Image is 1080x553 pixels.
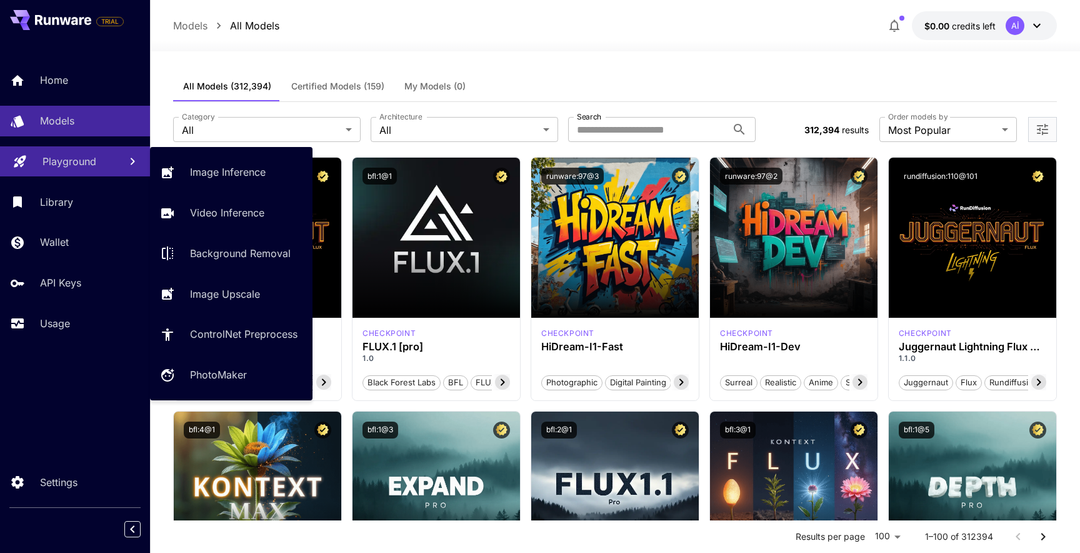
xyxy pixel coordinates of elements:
[150,319,312,350] a: ControlNet Preprocess
[190,367,247,382] p: PhotoMaker
[541,341,689,353] h3: HiDream-I1-Fast
[40,475,77,490] p: Settings
[362,422,398,439] button: bfl:1@3
[541,168,604,185] button: runware:97@3
[150,278,312,309] a: Image Upscale
[444,377,467,389] span: BFL
[899,353,1046,364] p: 1.1.0
[899,168,982,185] button: rundiffusion:110@101
[1035,122,1050,138] button: Open more filters
[899,328,952,339] div: FLUX.1 D
[363,377,440,389] span: Black Forest Labs
[804,377,837,389] span: Anime
[40,73,68,88] p: Home
[841,377,880,389] span: Stylized
[184,422,220,439] button: bfl:4@1
[721,377,757,389] span: Surreal
[888,111,947,122] label: Order models by
[362,353,510,364] p: 1.0
[952,21,996,31] span: credits left
[851,168,867,185] button: Certified Model – Vetted for best performance and includes a commercial license.
[720,328,773,339] div: HiDream Dev
[40,316,70,331] p: Usage
[379,123,538,138] span: All
[956,377,981,389] span: flux
[134,518,150,540] div: Collapse sidebar
[888,123,997,138] span: Most Popular
[362,328,416,339] div: fluxpro
[912,11,1057,40] button: $0.00
[190,246,291,261] p: Background Removal
[42,154,96,169] p: Playground
[899,422,934,439] button: bfl:1@5
[541,422,577,439] button: bfl:2@1
[362,328,416,339] p: checkpoint
[471,377,528,389] span: FLUX.1 [pro]
[362,341,510,353] h3: FLUX.1 [pro]
[1006,16,1024,35] div: Aİ
[40,235,69,250] p: Wallet
[899,377,952,389] span: juggernaut
[924,19,996,33] div: $0.00
[173,18,279,33] nav: breadcrumb
[720,422,756,439] button: bfl:3@1
[1029,168,1046,185] button: Certified Model – Vetted for best performance and includes a commercial license.
[899,341,1046,353] h3: Juggernaut Lightning Flux by RunDiffusion
[190,287,260,302] p: Image Upscale
[804,124,839,135] span: 312,394
[1031,524,1056,549] button: Go to next page
[842,124,869,135] span: results
[761,377,801,389] span: Realistic
[183,81,271,92] span: All Models (312,394)
[150,238,312,269] a: Background Removal
[1029,422,1046,439] button: Certified Model – Vetted for best performance and includes a commercial license.
[314,422,331,439] button: Certified Model – Vetted for best performance and includes a commercial license.
[720,341,867,353] h3: HiDream-I1-Dev
[796,530,865,543] p: Results per page
[150,157,312,188] a: Image Inference
[314,168,331,185] button: Certified Model – Vetted for best performance and includes a commercial license.
[542,377,602,389] span: Photographic
[190,205,264,220] p: Video Inference
[606,377,671,389] span: Digital Painting
[577,111,601,122] label: Search
[925,530,993,543] p: 1–100 of 312394
[672,422,689,439] button: Certified Model – Vetted for best performance and includes a commercial license.
[182,123,341,138] span: All
[182,111,215,122] label: Category
[40,195,73,210] p: Library
[493,422,510,439] button: Certified Model – Vetted for best performance and includes a commercial license.
[404,81,466,92] span: My Models (0)
[924,21,952,31] span: $0.00
[150,198,312,228] a: Video Inference
[150,360,312,390] a: PhotoMaker
[379,111,422,122] label: Architecture
[96,14,124,29] span: Add your payment card to enable full platform functionality.
[899,328,952,339] p: checkpoint
[720,328,773,339] p: checkpoint
[190,165,266,180] p: Image Inference
[124,521,141,537] button: Collapse sidebar
[173,18,207,33] p: Models
[851,422,867,439] button: Certified Model – Vetted for best performance and includes a commercial license.
[40,275,81,290] p: API Keys
[985,377,1042,389] span: rundiffusion
[97,17,123,26] span: TRIAL
[541,328,594,339] div: HiDream Fast
[40,113,74,128] p: Models
[362,168,397,185] button: bfl:1@1
[870,527,905,545] div: 100
[291,81,384,92] span: Certified Models (159)
[541,328,594,339] p: checkpoint
[720,168,782,185] button: runware:97@2
[190,327,297,342] p: ControlNet Preprocess
[230,18,279,33] p: All Models
[493,168,510,185] button: Certified Model – Vetted for best performance and includes a commercial license.
[672,168,689,185] button: Certified Model – Vetted for best performance and includes a commercial license.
